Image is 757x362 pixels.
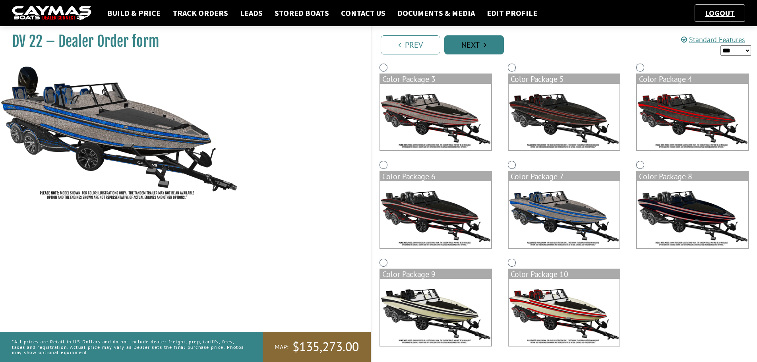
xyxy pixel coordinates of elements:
img: color_package_365.png [509,84,620,151]
div: Color Package 7 [509,172,620,181]
img: color_package_367.png [380,181,491,248]
p: *All prices are Retail in US Dollars and do not include dealer freight, prep, tariffs, fees, taxe... [12,335,245,359]
a: Edit Profile [483,8,541,18]
img: color_package_370.png [380,279,491,346]
a: Prev [381,35,440,54]
img: caymas-dealer-connect-2ed40d3bc7270c1d8d7ffb4b79bf05adc795679939227970def78ec6f6c03838.gif [12,6,91,21]
img: color_package_366.png [637,84,748,151]
div: Color Package 4 [637,74,748,84]
a: Track Orders [168,8,232,18]
a: Logout [701,8,739,18]
div: Color Package 10 [509,269,620,279]
img: color_package_368.png [509,181,620,248]
img: color_package_371.png [509,279,620,346]
a: Contact Us [337,8,389,18]
div: Color Package 5 [509,74,620,84]
div: Color Package 9 [380,269,491,279]
a: Build & Price [103,8,165,18]
a: MAP:$135,273.00 [263,332,371,362]
a: Stored Boats [271,8,333,18]
span: MAP: [275,343,288,351]
div: Color Package 6 [380,172,491,181]
a: Leads [236,8,267,18]
img: color_package_364.png [380,84,491,151]
div: Color Package 3 [380,74,491,84]
h1: DV 22 – Dealer Order form [12,33,351,50]
img: color_package_369.png [637,181,748,248]
a: Next [444,35,504,54]
span: $135,273.00 [292,339,359,355]
div: Color Package 8 [637,172,748,181]
a: Documents & Media [393,8,479,18]
a: Standard Features [681,35,745,44]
